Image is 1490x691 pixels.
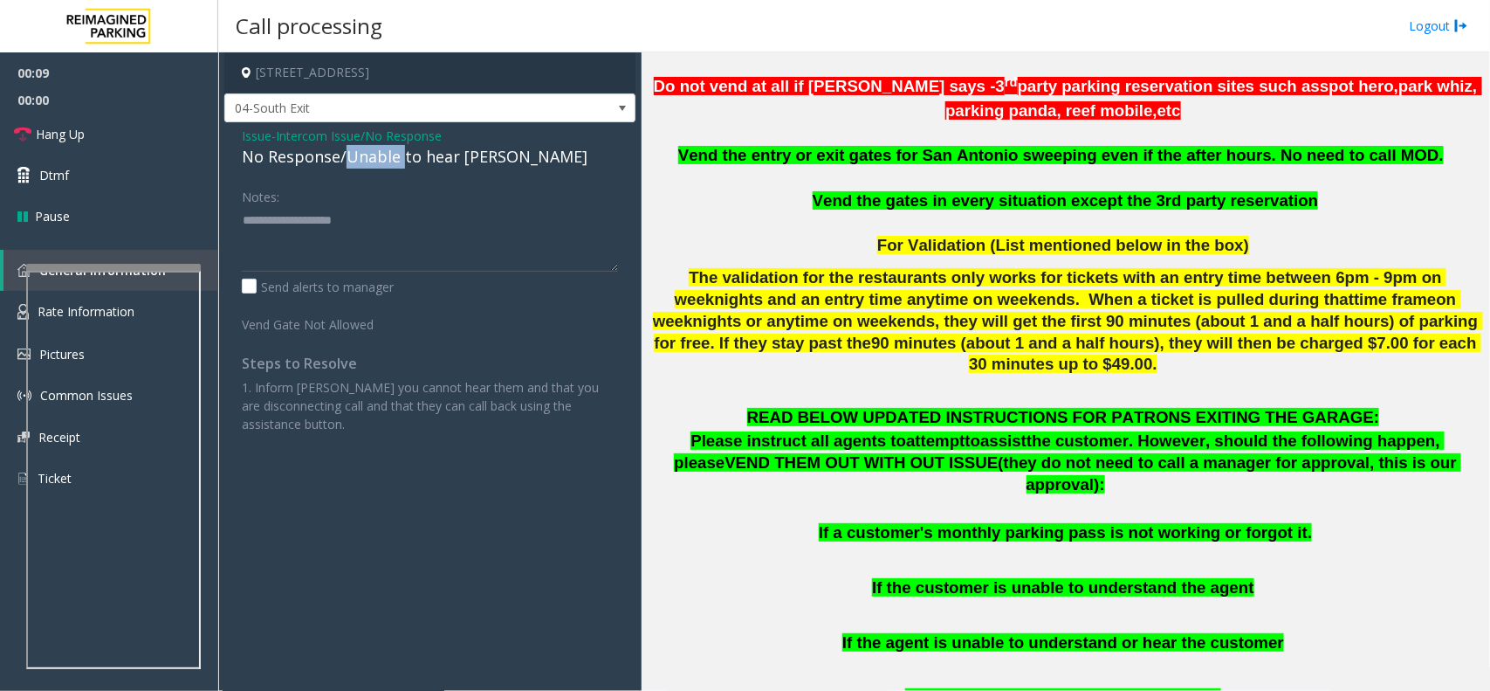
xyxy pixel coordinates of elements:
span: (they do not need to call a manager for approval, this is our approval): [998,453,1461,494]
span: For Validation (List mentioned below in the box) [877,236,1249,254]
img: 'icon' [17,304,29,320]
span: 04-South Exit [225,94,553,122]
span: - [271,128,442,144]
span: If the agent is unable to understand or hear the customer [842,633,1284,652]
h4: [STREET_ADDRESS] [224,52,635,93]
span: Please instruct all agents to [690,432,906,450]
h4: Steps to Resolve [242,356,618,372]
span: Vend the entry or exit gates for San Antonio sweeping even if the after hours. No need to call MOD. [678,146,1444,164]
h3: Call processing [227,4,391,47]
span: , they will then be charged $7.00 for each 30 minutes up to $49.00. [969,334,1481,374]
img: 'icon' [17,389,31,403]
span: Dtmf [39,166,69,184]
span: Intercom Issue/No Response [276,127,442,145]
b: Vend the gates in every situation except the 3rd party reservation [813,191,1319,210]
span: General Information [39,262,166,279]
img: 'icon' [17,349,31,360]
span: If the customer is unable to understand the agent [872,578,1253,597]
a: Logout [1409,17,1468,35]
img: 'icon' [17,432,30,443]
span: the customer. However, should the following happen, please [674,432,1445,472]
span: Do not vend at all if [PERSON_NAME] says - [654,77,996,95]
label: Send alerts to manager [242,278,394,296]
p: 1. Inform [PERSON_NAME] you cannot hear them and that you are disconnecting call and that they ca... [242,378,618,433]
img: 'icon' [17,264,31,277]
span: assist [980,432,1027,450]
span: rd [1005,75,1018,89]
span: on weeknights or anytime on weekends, they will get the first 90 minutes (about 1 and a half hour... [653,290,1483,352]
img: logout [1454,17,1468,35]
span: 3 [996,77,1005,95]
span: READ BELOW UPDATED INSTRUCTIONS FOR PATRONS EXITING THE GARAGE: [747,408,1380,426]
span: Pause [35,207,70,225]
span: to [965,432,981,450]
span: park whiz [1398,77,1473,95]
span: Issue [242,127,271,145]
span: Hang Up [36,125,85,143]
div: No Response/Unable to hear [PERSON_NAME] [242,145,618,169]
span: attempt [906,432,965,450]
img: 'icon' [17,471,29,487]
span: etc [1157,101,1181,120]
span: 90 minutes (about 1 and a half hours) [871,334,1160,352]
a: General Information [3,250,218,291]
label: Notes: [242,182,279,206]
span: , [1394,77,1398,95]
span: time frame [1354,290,1436,308]
span: VEND THEM OUT WITH OUT ISSUE [724,453,998,472]
span: spot hero [1320,77,1394,95]
span: , parking panda, reef mobile, [945,77,1481,120]
span: If a customer's monthly parking pass is not working or forgot it. [819,523,1312,542]
span: party parking reservation sites such as [1018,77,1320,95]
label: Vend Gate Not Allowed [237,309,398,334]
span: The validation for the restaurants only works for tickets with an entry time between 6pm - 9pm on... [675,268,1446,308]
